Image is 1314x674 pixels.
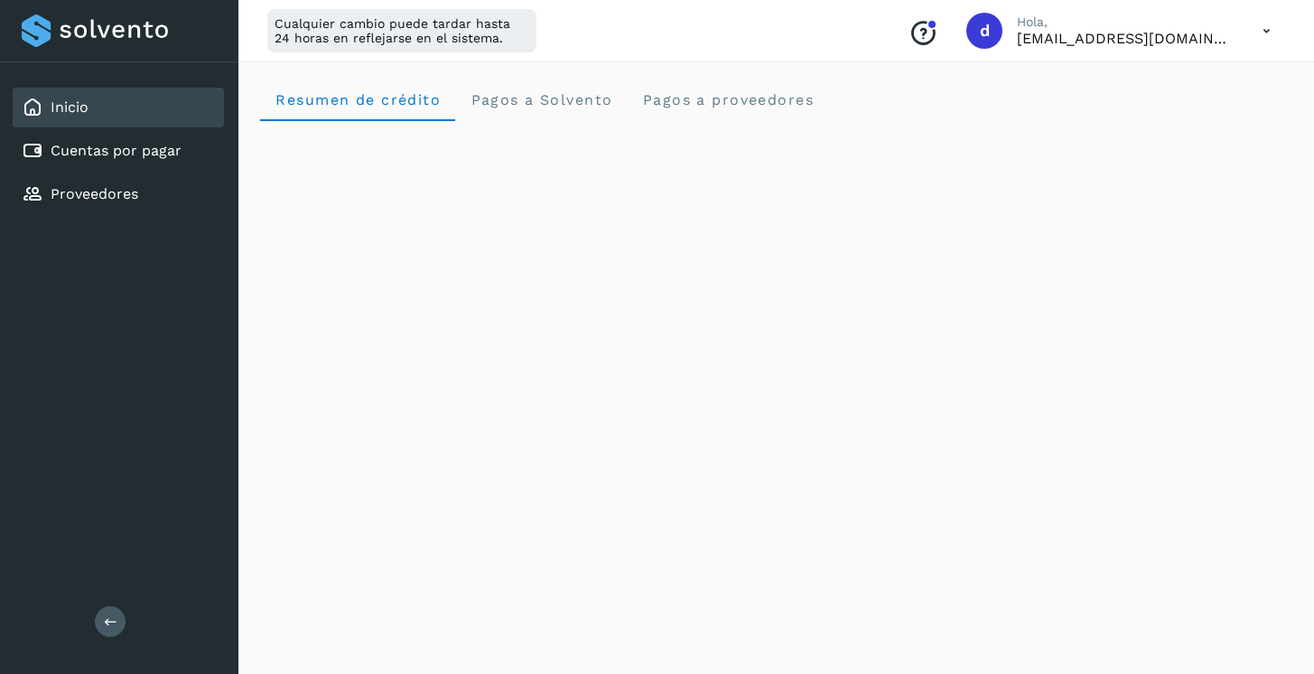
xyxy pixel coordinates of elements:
[13,88,224,127] div: Inicio
[1017,14,1234,30] p: Hola,
[1017,30,1234,47] p: diego@cubbo.com
[51,185,138,202] a: Proveedores
[51,142,182,159] a: Cuentas por pagar
[267,9,536,52] div: Cualquier cambio puede tardar hasta 24 horas en reflejarse en el sistema.
[51,98,89,116] a: Inicio
[13,131,224,171] div: Cuentas por pagar
[13,174,224,214] div: Proveedores
[470,91,612,108] span: Pagos a Solvento
[275,91,441,108] span: Resumen de crédito
[641,91,814,108] span: Pagos a proveedores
